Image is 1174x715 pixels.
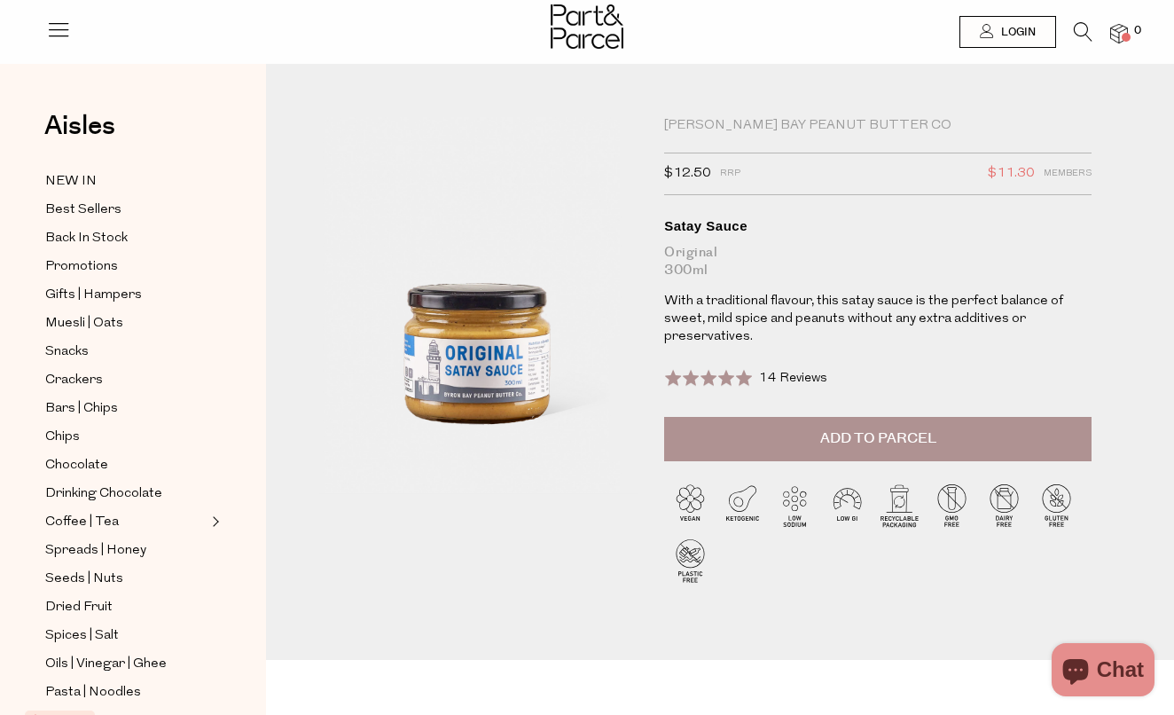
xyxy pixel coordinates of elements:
[716,479,769,531] img: P_P-ICONS-Live_Bec_V11_Ketogenic.svg
[45,454,207,476] a: Chocolate
[44,106,115,145] span: Aisles
[45,596,207,618] a: Dried Fruit
[769,479,821,531] img: P_P-ICONS-Live_Bec_V11_Low_Sodium.svg
[978,479,1030,531] img: P_P-ICONS-Live_Bec_V11_Dairy_Free.svg
[926,479,978,531] img: P_P-ICONS-Live_Bec_V11_GMO_Free.svg
[45,313,123,334] span: Muesli | Oats
[319,117,638,493] img: Satay Sauce
[45,284,207,306] a: Gifts | Hampers
[664,217,1092,235] div: Satay Sauce
[45,398,118,420] span: Bars | Chips
[664,293,1092,346] p: With a traditional flavour, this satay sauce is the perfect balance of sweet, mild spice and pean...
[45,370,103,391] span: Crackers
[45,228,128,249] span: Back In Stock
[45,540,146,562] span: Spreads | Honey
[1130,23,1146,39] span: 0
[45,426,207,448] a: Chips
[664,244,1092,279] div: Original 300ml
[664,117,1092,135] div: [PERSON_NAME] Bay Peanut Butter Co
[45,512,119,533] span: Coffee | Tea
[45,682,141,703] span: Pasta | Noodles
[45,654,167,675] span: Oils | Vinegar | Ghee
[759,372,827,385] span: 14 Reviews
[45,342,89,363] span: Snacks
[45,653,207,675] a: Oils | Vinegar | Ghee
[664,534,716,586] img: P_P-ICONS-Live_Bec_V11_Plastic_Free.svg
[820,428,936,449] span: Add to Parcel
[45,511,207,533] a: Coffee | Tea
[45,568,207,590] a: Seeds | Nuts
[1030,479,1083,531] img: P_P-ICONS-Live_Bec_V11_Gluten_Free.svg
[45,171,97,192] span: NEW IN
[45,397,207,420] a: Bars | Chips
[45,625,119,647] span: Spices | Salt
[988,162,1035,185] span: $11.30
[207,511,220,532] button: Expand/Collapse Coffee | Tea
[45,483,162,505] span: Drinking Chocolate
[997,25,1036,40] span: Login
[45,539,207,562] a: Spreads | Honey
[821,479,873,531] img: P_P-ICONS-Live_Bec_V11_Low_Gi.svg
[44,113,115,157] a: Aisles
[45,427,80,448] span: Chips
[1046,643,1160,701] inbox-online-store-chat: Shopify online store chat
[45,200,121,221] span: Best Sellers
[45,483,207,505] a: Drinking Chocolate
[664,479,716,531] img: P_P-ICONS-Live_Bec_V11_Vegan.svg
[45,170,207,192] a: NEW IN
[45,569,123,590] span: Seeds | Nuts
[45,256,118,278] span: Promotions
[45,369,207,391] a: Crackers
[873,479,926,531] img: P_P-ICONS-Live_Bec_V11_Recyclable_Packaging.svg
[45,455,108,476] span: Chocolate
[664,162,711,185] span: $12.50
[551,4,623,49] img: Part&Parcel
[45,255,207,278] a: Promotions
[720,162,740,185] span: RRP
[45,625,207,647] a: Spices | Salt
[959,16,1056,48] a: Login
[664,417,1092,461] button: Add to Parcel
[1110,24,1128,43] a: 0
[45,312,207,334] a: Muesli | Oats
[45,341,207,363] a: Snacks
[45,597,113,618] span: Dried Fruit
[45,285,142,306] span: Gifts | Hampers
[45,681,207,703] a: Pasta | Noodles
[45,227,207,249] a: Back In Stock
[1044,162,1092,185] span: Members
[45,199,207,221] a: Best Sellers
